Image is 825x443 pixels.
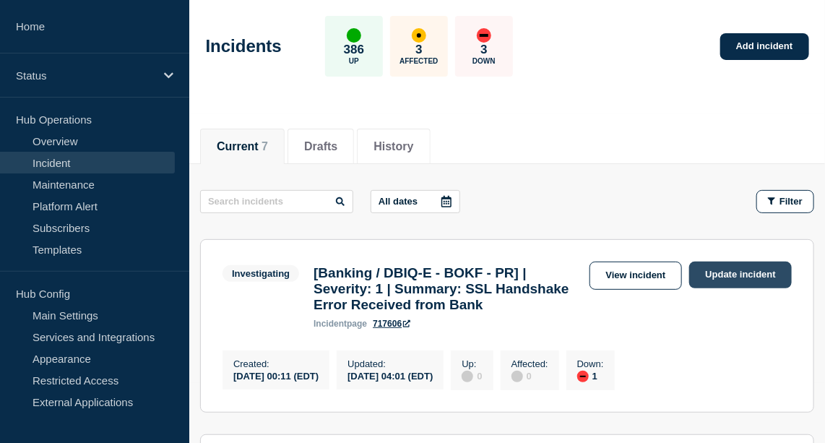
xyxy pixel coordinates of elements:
div: 1 [577,369,604,382]
p: Up [349,57,359,65]
button: All dates [371,190,460,213]
p: All dates [379,196,418,207]
p: page [314,319,367,329]
span: incident [314,319,347,329]
button: Drafts [304,140,337,153]
p: Status [16,69,155,82]
button: Filter [756,190,814,213]
input: Search incidents [200,190,353,213]
span: 7 [262,140,268,152]
div: affected [412,28,426,43]
div: [DATE] 04:01 (EDT) [347,369,433,382]
div: 0 [511,369,548,382]
div: disabled [462,371,473,382]
p: Updated : [347,358,433,369]
p: Down : [577,358,604,369]
p: 3 [480,43,487,57]
div: disabled [511,371,523,382]
div: down [477,28,491,43]
p: Up : [462,358,482,369]
p: Affected : [511,358,548,369]
h3: [Banking / DBIQ-E - BOKF - PR] | Severity: 1 | Summary: SSL Handshake Error Received from Bank [314,265,582,313]
span: Filter [779,196,803,207]
a: View incident [589,262,683,290]
a: Add incident [720,33,809,60]
button: Current 7 [217,140,268,153]
span: Investigating [223,265,299,282]
div: 0 [462,369,482,382]
p: Down [472,57,496,65]
button: History [373,140,413,153]
a: 717606 [373,319,410,329]
div: down [577,371,589,382]
a: Update incident [689,262,792,288]
div: [DATE] 00:11 (EDT) [233,369,319,382]
p: 3 [415,43,422,57]
div: up [347,28,361,43]
p: Created : [233,358,319,369]
p: 386 [344,43,364,57]
p: Affected [399,57,438,65]
h1: Incidents [206,36,282,56]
